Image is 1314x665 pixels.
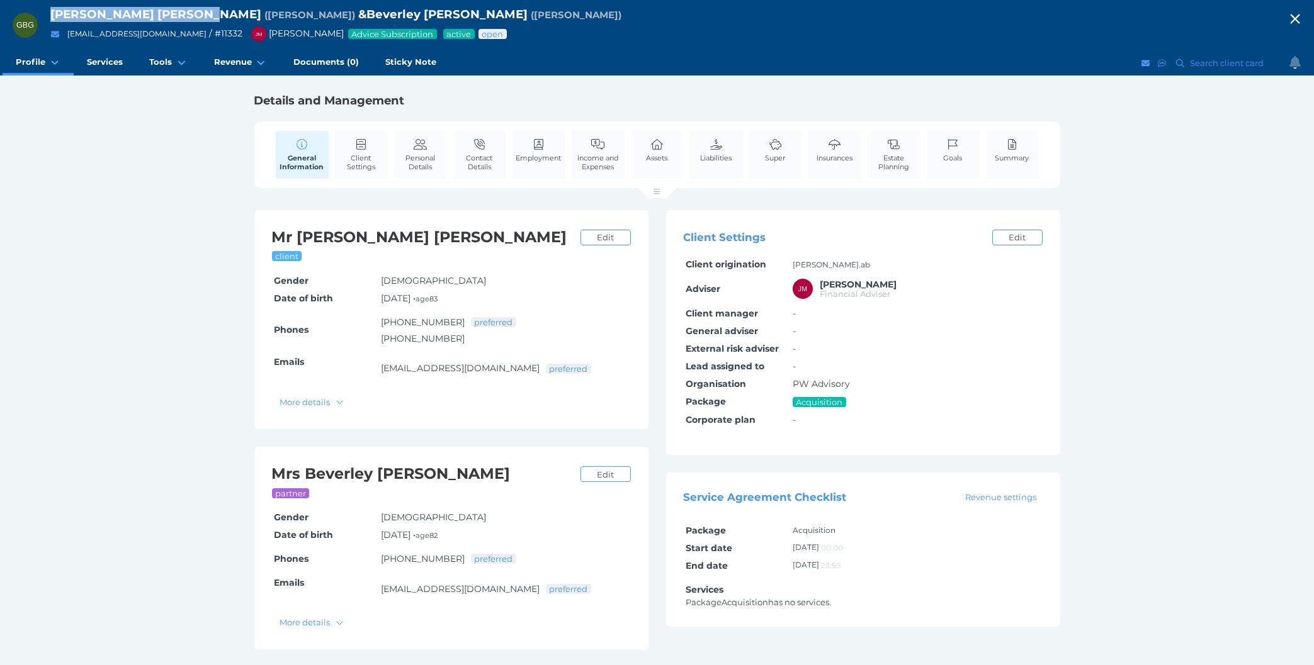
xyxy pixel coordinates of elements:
[274,511,309,523] span: Gender
[820,279,897,290] span: Jonathon Martino
[871,154,917,171] span: Estate Planning
[416,294,438,303] small: age 83
[684,232,766,244] span: Client Settings
[473,317,514,327] span: preferred
[813,131,856,169] a: Insurances
[643,131,671,169] a: Assets
[686,378,746,389] span: Organisation
[686,308,758,319] span: Client manager
[686,542,732,554] span: Start date
[201,50,280,75] a: Revenue
[686,259,766,270] span: Client origination
[686,597,831,607] span: Package Acquisition has no services.
[701,154,732,162] span: Liabilities
[791,539,1043,557] td: [DATE]
[381,529,438,540] span: [DATE] •
[793,279,813,299] div: Jonathon Martino
[591,469,619,479] span: Edit
[944,154,963,162] span: Goals
[548,364,589,374] span: preferred
[256,31,263,37] span: JM
[274,293,333,304] span: Date of birth
[1170,55,1270,71] button: Search client card
[817,154,852,162] span: Insurances
[47,26,63,42] button: Email
[16,21,34,30] span: GBG
[795,397,844,407] span: Acquisition
[394,131,447,178] a: Personal Details
[251,26,266,42] div: Jonathon Martino
[453,131,506,178] a: Contact Details
[793,378,850,389] span: PW Advisory
[381,511,486,523] span: [DEMOGRAPHIC_DATA]
[686,396,726,407] span: Package
[381,362,540,374] a: [EMAIL_ADDRESS][DOMAIN_NAME]
[1156,55,1169,71] button: SMS
[684,491,847,504] span: Service Agreement Checklist
[791,557,1043,574] td: [DATE]
[686,525,726,536] span: Package
[274,529,333,540] span: Date of birth
[791,256,1043,274] td: [PERSON_NAME].ab
[995,154,1029,162] span: Summary
[16,57,45,67] span: Profile
[381,553,465,564] a: [PHONE_NUMBER]
[272,464,574,484] h2: Mrs Beverley [PERSON_NAME]
[74,50,136,75] a: Services
[1003,232,1031,242] span: Edit
[686,325,758,337] span: General adviser
[791,522,1043,539] td: Acquisition
[473,554,514,564] span: preferred
[793,414,796,425] span: -
[820,289,890,299] span: Financial Adviser
[293,57,359,67] span: Documents (0)
[87,57,123,67] span: Services
[275,488,307,498] span: partner
[686,560,728,571] span: End date
[686,584,723,595] span: Services
[581,230,631,245] a: Edit
[67,29,207,38] a: [EMAIL_ADDRESS][DOMAIN_NAME]
[13,13,38,38] div: Graham Beaumont Gamble
[214,57,252,67] span: Revenue
[959,491,1042,503] a: Revenue settings
[992,230,1043,245] a: Edit
[351,29,434,39] span: Advice Subscription
[279,154,326,171] span: General Information
[338,154,385,171] span: Client Settings
[868,131,920,178] a: Estate Planning
[481,29,504,39] span: Advice status: Review not yet booked in
[275,251,300,261] span: client
[381,293,438,304] span: [DATE] •
[793,360,796,372] span: -
[762,131,789,169] a: Super
[992,131,1033,169] a: Summary
[572,131,625,178] a: Income and Expenses
[274,394,350,410] button: More details
[698,131,735,169] a: Liabilities
[264,9,355,21] span: Preferred name
[513,131,565,169] a: Employment
[516,154,562,162] span: Employment
[686,414,756,425] span: Corporate plan
[274,275,309,286] span: Gender
[50,7,261,21] span: [PERSON_NAME] [PERSON_NAME]
[245,28,344,39] span: [PERSON_NAME]
[335,131,388,178] a: Client Settings
[381,316,465,328] a: [PHONE_NUMBER]
[766,154,786,162] span: Super
[276,131,329,179] a: General Information
[1140,55,1152,71] button: Email
[416,531,438,540] small: age 82
[358,7,528,21] span: & Beverley [PERSON_NAME]
[548,584,589,594] span: preferred
[274,577,304,588] span: Emails
[275,617,333,627] span: More details
[686,343,779,354] span: External risk adviser
[274,324,309,335] span: Phones
[3,50,74,75] a: Profile
[254,93,1060,108] h1: Details and Management
[686,283,720,294] span: Adviser
[446,29,472,39] span: Service package status: Active service agreement in place
[397,154,444,171] span: Personal Details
